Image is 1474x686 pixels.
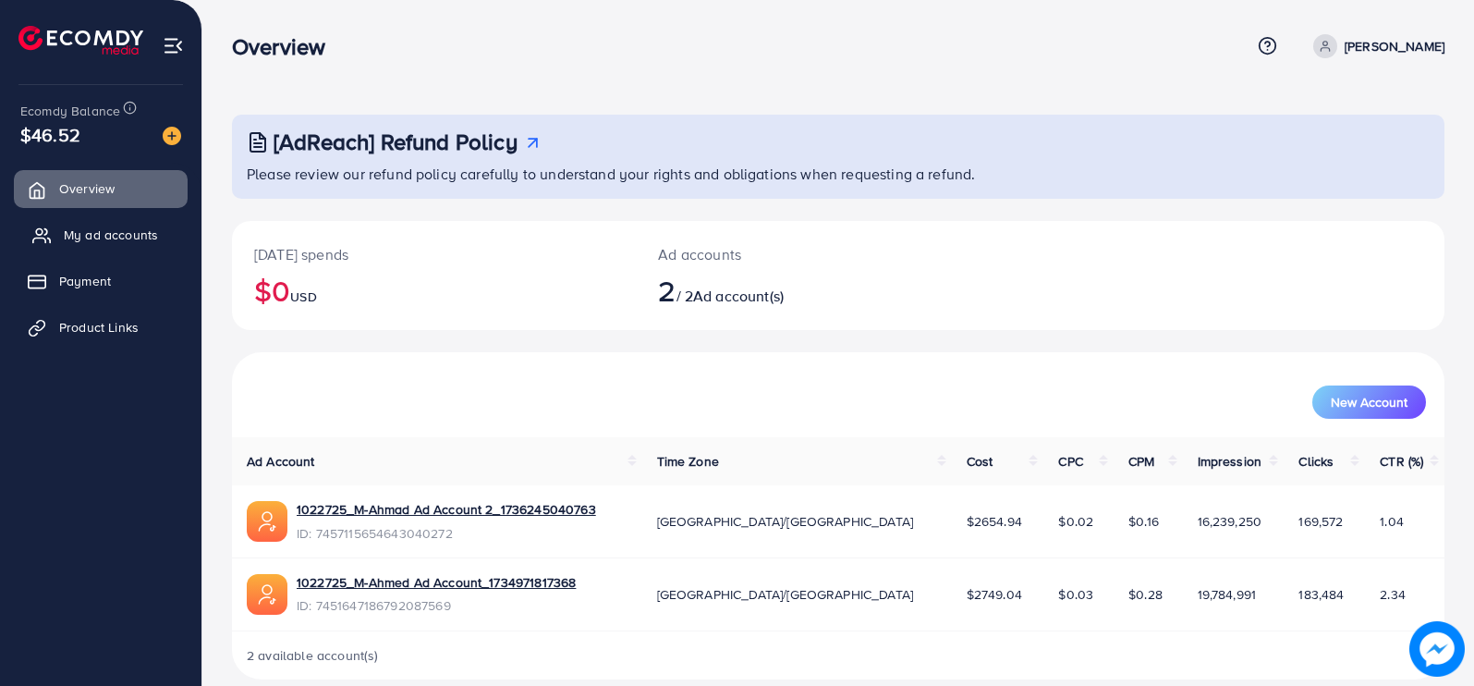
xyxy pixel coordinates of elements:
h3: Overview [232,33,340,60]
span: CPC [1058,452,1082,471]
span: Time Zone [657,452,719,471]
span: 169,572 [1298,512,1343,531]
span: 1.04 [1380,512,1404,531]
span: $46.52 [20,121,80,148]
p: [DATE] spends [254,243,614,265]
span: $2654.94 [967,512,1022,531]
span: Ad Account [247,452,315,471]
span: $2749.04 [967,585,1022,604]
p: [PERSON_NAME] [1345,35,1444,57]
span: 19,784,991 [1198,585,1257,604]
span: USD [290,288,316,306]
span: [GEOGRAPHIC_DATA]/[GEOGRAPHIC_DATA] [657,585,914,604]
a: My ad accounts [14,216,188,253]
p: Ad accounts [658,243,917,265]
span: Product Links [59,318,139,337]
span: Payment [59,272,111,290]
span: [GEOGRAPHIC_DATA]/[GEOGRAPHIC_DATA] [657,512,914,531]
span: 2 [658,269,676,312]
a: Payment [14,263,188,300]
span: CPM [1128,452,1154,471]
span: CTR (%) [1380,452,1423,471]
span: 2.34 [1380,585,1406,604]
h2: $0 [254,273,614,308]
span: Cost [967,452,993,471]
span: ID: 7457115654643040272 [297,524,596,543]
span: 16,239,250 [1198,512,1262,531]
img: image [163,127,181,145]
img: menu [163,35,184,56]
a: 1022725_M-Ahmed Ad Account_1734971817368 [297,573,576,592]
span: My ad accounts [64,226,158,244]
img: image [1409,621,1465,677]
span: 2 available account(s) [247,646,379,665]
span: Overview [59,179,115,198]
span: New Account [1331,396,1407,409]
span: $0.16 [1128,512,1159,531]
button: New Account [1312,386,1426,419]
span: ID: 7451647186792087569 [297,596,576,615]
span: Clicks [1298,452,1334,471]
span: $0.28 [1128,585,1163,604]
h3: [AdReach] Refund Policy [274,129,518,155]
span: $0.03 [1058,585,1093,604]
p: Please review our refund policy carefully to understand your rights and obligations when requesti... [247,163,1433,185]
span: 183,484 [1298,585,1344,604]
a: Overview [14,170,188,207]
span: Ecomdy Balance [20,102,120,120]
img: logo [18,26,143,55]
img: ic-ads-acc.e4c84228.svg [247,574,287,615]
span: Impression [1198,452,1262,471]
a: 1022725_M-Ahmad Ad Account 2_1736245040763 [297,500,596,519]
img: ic-ads-acc.e4c84228.svg [247,501,287,542]
span: Ad account(s) [693,286,784,306]
span: $0.02 [1058,512,1093,531]
h2: / 2 [658,273,917,308]
a: [PERSON_NAME] [1306,34,1444,58]
a: Product Links [14,309,188,346]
